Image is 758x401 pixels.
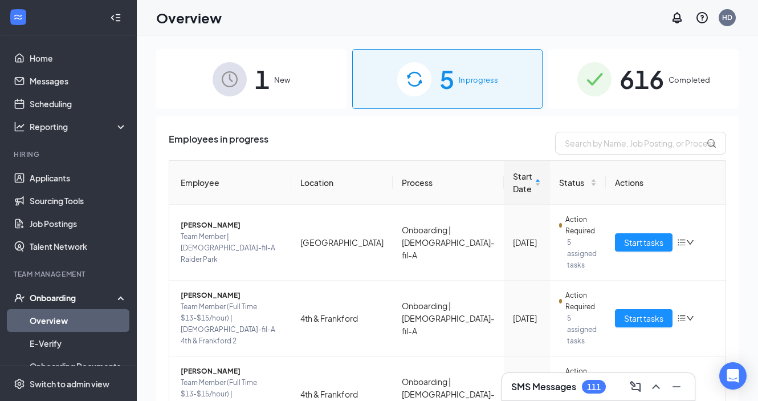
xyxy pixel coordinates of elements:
[181,231,282,265] span: Team Member | [DEMOGRAPHIC_DATA]-fil-A Raider Park
[615,233,673,252] button: Start tasks
[181,290,282,301] span: [PERSON_NAME]
[559,176,588,189] span: Status
[511,380,576,393] h3: SMS Messages
[30,355,127,378] a: Onboarding Documents
[14,292,25,303] svg: UserCheck
[14,149,125,159] div: Hiring
[669,74,710,86] span: Completed
[30,167,127,189] a: Applicants
[14,378,25,390] svg: Settings
[30,212,127,235] a: Job Postings
[555,132,726,155] input: Search by Name, Job Posting, or Process
[567,237,597,271] span: 5 assigned tasks
[513,170,532,195] span: Start Date
[553,248,758,401] iframe: Sprig User Feedback Dialog
[722,13,732,22] div: HD
[110,12,121,23] svg: Collapse
[439,59,454,99] span: 5
[686,238,694,246] span: down
[181,220,282,231] span: [PERSON_NAME]
[393,205,504,281] td: Onboarding | [DEMOGRAPHIC_DATA]-fil-A
[181,366,282,377] span: [PERSON_NAME]
[393,281,504,357] td: Onboarding | [DEMOGRAPHIC_DATA]-fil-A
[291,281,393,357] td: 4th & Frankford
[274,74,290,86] span: New
[13,11,24,23] svg: WorkstreamLogo
[291,161,393,205] th: Location
[550,161,606,205] th: Status
[30,47,127,70] a: Home
[565,214,597,237] span: Action Required
[169,132,268,155] span: Employees in progress
[30,309,127,332] a: Overview
[30,332,127,355] a: E-Verify
[459,74,498,86] span: In progress
[620,59,664,99] span: 616
[393,161,504,205] th: Process
[513,236,541,249] div: [DATE]
[181,301,282,347] span: Team Member (Full Time $13-$15/hour) | [DEMOGRAPHIC_DATA]-fil-A 4th & Frankford 2
[14,121,25,132] svg: Analysis
[30,292,117,303] div: Onboarding
[169,161,291,205] th: Employee
[695,11,709,25] svg: QuestionInfo
[670,11,684,25] svg: Notifications
[30,121,128,132] div: Reporting
[30,92,127,115] a: Scheduling
[14,269,125,279] div: Team Management
[677,238,686,247] span: bars
[624,236,663,249] span: Start tasks
[291,205,393,281] td: [GEOGRAPHIC_DATA]
[606,161,726,205] th: Actions
[30,189,127,212] a: Sourcing Tools
[513,312,541,325] div: [DATE]
[30,378,109,390] div: Switch to admin view
[156,8,222,27] h1: Overview
[255,59,270,99] span: 1
[30,70,127,92] a: Messages
[30,235,127,258] a: Talent Network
